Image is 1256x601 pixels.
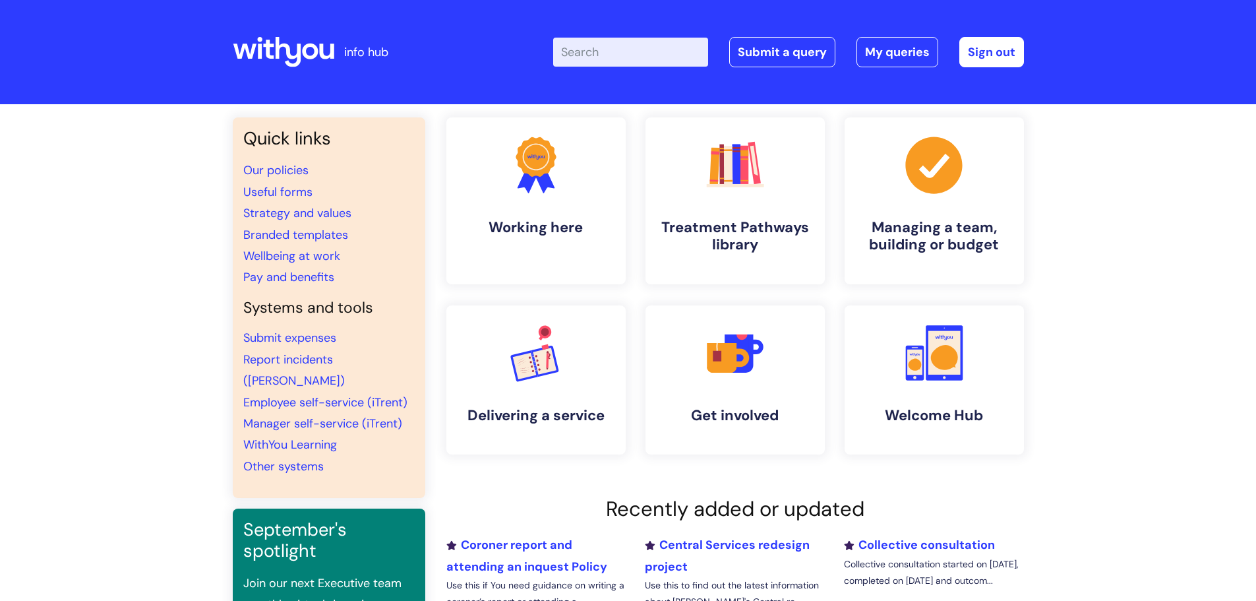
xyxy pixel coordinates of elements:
[553,38,708,67] input: Search
[243,162,309,178] a: Our policies
[959,37,1024,67] a: Sign out
[446,537,607,574] a: Coroner report and attending an inquest Policy
[656,219,814,254] h4: Treatment Pathways library
[844,556,1023,589] p: Collective consultation started on [DATE], completed on [DATE] and outcom...
[243,330,336,346] a: Submit expenses
[243,269,334,285] a: Pay and benefits
[446,305,626,455] a: Delivering a service
[243,416,402,431] a: Manager self-service (iTrent)
[243,128,415,149] h3: Quick links
[243,352,345,389] a: Report incidents ([PERSON_NAME])
[446,497,1024,521] h2: Recently added or updated
[844,537,995,553] a: Collective consultation
[645,117,825,284] a: Treatment Pathways library
[243,519,415,562] h3: September's spotlight
[243,227,348,243] a: Branded templates
[243,395,407,410] a: Employee self-service (iTrent)
[344,42,388,63] p: info hub
[855,407,1013,424] h4: Welcome Hub
[729,37,835,67] a: Submit a query
[856,37,938,67] a: My queries
[845,117,1024,284] a: Managing a team, building or budget
[243,459,324,474] a: Other systems
[645,305,825,455] a: Get involved
[645,537,810,574] a: Central Services redesign project
[845,305,1024,455] a: Welcome Hub
[243,299,415,317] h4: Systems and tools
[243,248,340,264] a: Wellbeing at work
[243,184,313,200] a: Useful forms
[656,407,814,424] h4: Get involved
[553,37,1024,67] div: | -
[446,117,626,284] a: Working here
[457,407,615,424] h4: Delivering a service
[457,219,615,236] h4: Working here
[243,437,337,453] a: WithYou Learning
[855,219,1013,254] h4: Managing a team, building or budget
[243,205,351,221] a: Strategy and values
